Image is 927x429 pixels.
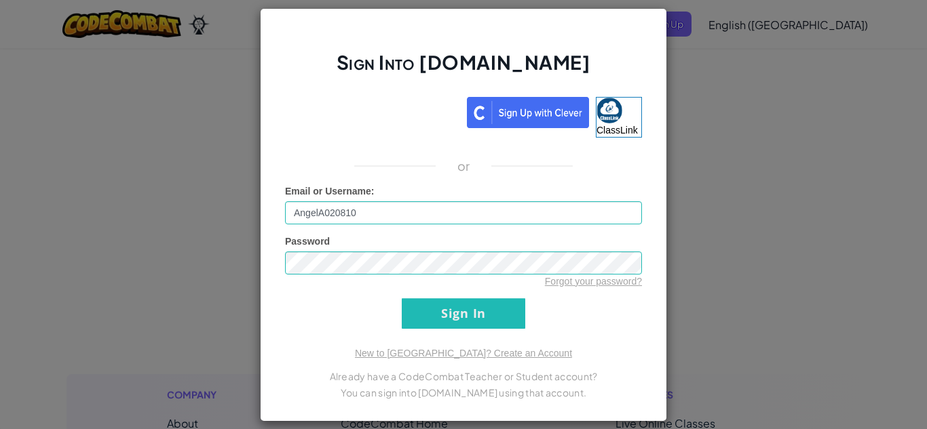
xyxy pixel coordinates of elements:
[285,236,330,247] span: Password
[597,125,638,136] span: ClassLink
[355,348,572,359] a: New to [GEOGRAPHIC_DATA]? Create an Account
[285,186,371,197] span: Email or Username
[597,98,622,123] img: classlink-logo-small.png
[285,49,642,89] h2: Sign Into [DOMAIN_NAME]
[457,158,470,174] p: or
[285,384,642,401] p: You can sign into [DOMAIN_NAME] using that account.
[285,368,642,384] p: Already have a CodeCombat Teacher or Student account?
[545,276,642,287] a: Forgot your password?
[278,96,467,125] iframe: Botón de Acceder con Google
[285,184,375,198] label: :
[402,298,525,329] input: Sign In
[467,97,589,128] img: clever_sso_button@2x.png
